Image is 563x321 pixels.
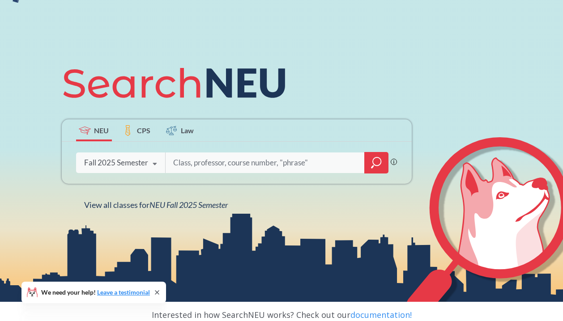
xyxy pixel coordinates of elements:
[84,158,148,168] div: Fall 2025 Semester
[149,200,228,210] span: NEU Fall 2025 Semester
[181,125,194,135] span: Law
[137,125,150,135] span: CPS
[41,289,150,296] span: We need your help!
[97,288,150,296] a: Leave a testimonial
[94,125,109,135] span: NEU
[350,309,412,320] a: documentation!
[364,152,388,173] div: magnifying glass
[84,200,228,210] span: View all classes for
[371,156,382,169] svg: magnifying glass
[172,153,358,172] input: Class, professor, course number, "phrase"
